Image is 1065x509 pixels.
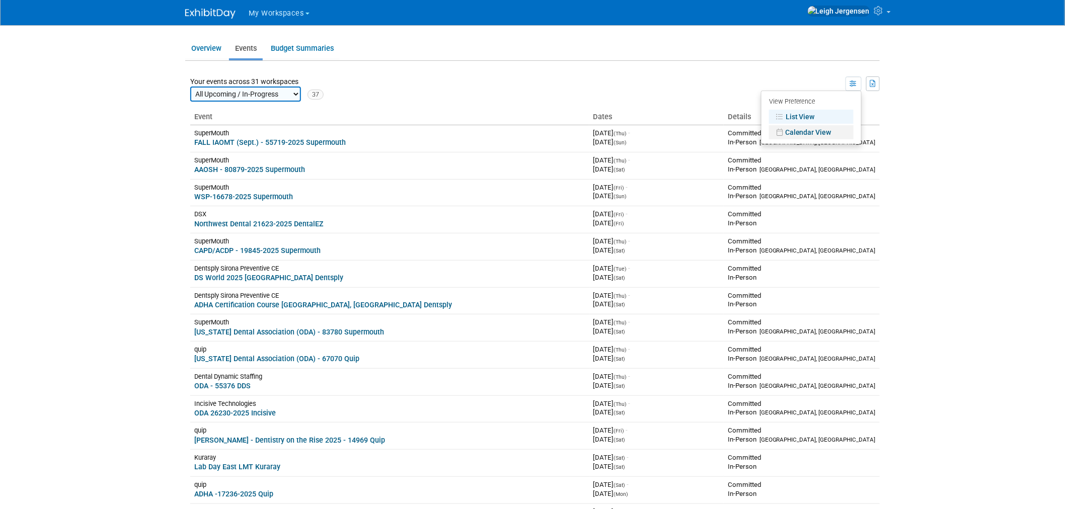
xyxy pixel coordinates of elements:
[728,237,876,246] div: Committed
[589,422,724,450] td: [DATE]
[194,220,324,228] a: Northwest Dental 21623-2025 DentalEZ
[728,165,876,174] div: In-Person
[593,327,720,336] div: [DATE]
[593,300,720,309] div: [DATE]
[589,476,724,503] td: [DATE]
[728,264,876,273] div: Committed
[870,80,877,87] i: Export to Spreadsheet (.csv)
[593,165,720,174] div: [DATE]
[185,9,236,19] img: ExhibitDay
[593,138,720,147] div: [DATE]
[593,192,720,201] div: [DATE]
[728,354,876,363] div: In-Person
[185,39,227,58] a: Overview
[629,129,631,137] span: -
[194,490,273,498] a: ADHA -17236-2025 Quip
[194,246,321,254] a: CAPD/ACDP - 19845-2025 Supermouth
[614,482,626,488] span: (Sat)
[194,156,585,164] div: SuperMouth
[807,6,870,17] img: Leigh Jergensen
[589,179,724,206] td: [DATE]
[728,480,876,489] div: Committed
[614,247,626,254] span: (Sat)
[194,138,346,146] a: FALL IAOMT (Sept.) - 55719-2025 Supermouth
[194,301,452,309] a: ADHA Certification Course [GEOGRAPHIC_DATA], [GEOGRAPHIC_DATA] Dentsply
[194,165,305,174] a: AAOSH - 80879-2025 Supermouth
[728,372,876,381] div: Committed
[759,328,876,335] span: [GEOGRAPHIC_DATA], [GEOGRAPHIC_DATA]
[194,372,585,381] div: Dental Dynamic Staffing
[589,233,724,261] td: [DATE]
[194,463,280,471] a: Lab Day East LMT Kuraray
[614,409,626,416] span: (Sat)
[194,264,585,273] div: Dentsply Sirona Preventive CE
[194,328,384,336] a: [US_STATE] Dental Association (ODA) - 83780 Supermouth
[614,293,627,299] span: (Thu)
[194,291,585,300] div: Dentsply Sirona Preventive CE
[614,185,625,191] span: (Fri)
[627,454,629,461] span: -
[614,374,627,380] span: (Thu)
[629,292,631,299] span: -
[629,156,631,164] span: -
[194,274,343,282] a: DS World 2025 [GEOGRAPHIC_DATA] Dentsply
[194,193,293,201] a: WSP-16678-2025 Supermouth
[614,275,626,281] span: (Sat)
[308,90,324,100] span: 37
[759,193,876,200] span: [GEOGRAPHIC_DATA], [GEOGRAPHIC_DATA]
[194,382,251,390] a: ODA - 55376 DDS
[626,210,628,218] span: -
[593,246,720,255] div: [DATE]
[728,408,876,417] div: In-Person
[589,450,724,477] td: [DATE]
[194,436,385,444] a: [PERSON_NAME] - Dentistry on the Rise 2025 - 14969 Quip
[194,426,585,435] div: quip
[728,300,876,309] div: In-Person
[614,166,626,173] span: (Sat)
[627,481,629,488] span: -
[194,453,585,462] div: Kuraray
[614,464,626,470] span: (Sat)
[593,435,720,444] div: [DATE]
[614,193,627,200] span: (Sun)
[194,129,585,137] div: SuperMouth
[614,491,629,497] span: (Mon)
[728,489,876,498] div: In-Person
[614,301,626,308] span: (Sat)
[626,427,628,434] span: -
[728,435,876,444] div: In-Person
[629,237,631,245] span: -
[614,319,627,326] span: (Thu)
[194,355,359,363] a: [US_STATE] Dental Association (ODA) - 67070 Quip
[593,408,720,417] div: [DATE]
[593,273,720,282] div: [DATE]
[728,318,876,327] div: Committed
[614,383,626,389] span: (Sat)
[614,211,625,218] span: (Fri)
[759,409,876,416] span: [GEOGRAPHIC_DATA], [GEOGRAPHIC_DATA]
[593,354,720,363] div: [DATE]
[194,480,585,489] div: quip
[614,328,626,335] span: (Sat)
[589,152,724,179] td: [DATE]
[614,455,626,461] span: (Sat)
[728,192,876,201] div: In-Person
[194,345,585,354] div: quip
[629,400,631,407] span: -
[194,318,585,326] div: SuperMouth
[593,489,720,498] div: [DATE]
[589,395,724,422] td: [DATE]
[614,139,627,146] span: (Sun)
[769,110,854,124] a: List View
[728,381,876,390] div: In-Person
[728,273,876,282] div: In-Person
[629,346,631,353] span: -
[728,453,876,462] div: Committed
[614,437,626,443] span: (Sat)
[614,220,625,227] span: (Fri)
[229,39,263,58] a: Events
[265,39,340,58] a: Budget Summaries
[759,436,876,443] span: [GEOGRAPHIC_DATA], [GEOGRAPHIC_DATA]
[728,399,876,408] div: Committed
[728,291,876,300] div: Committed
